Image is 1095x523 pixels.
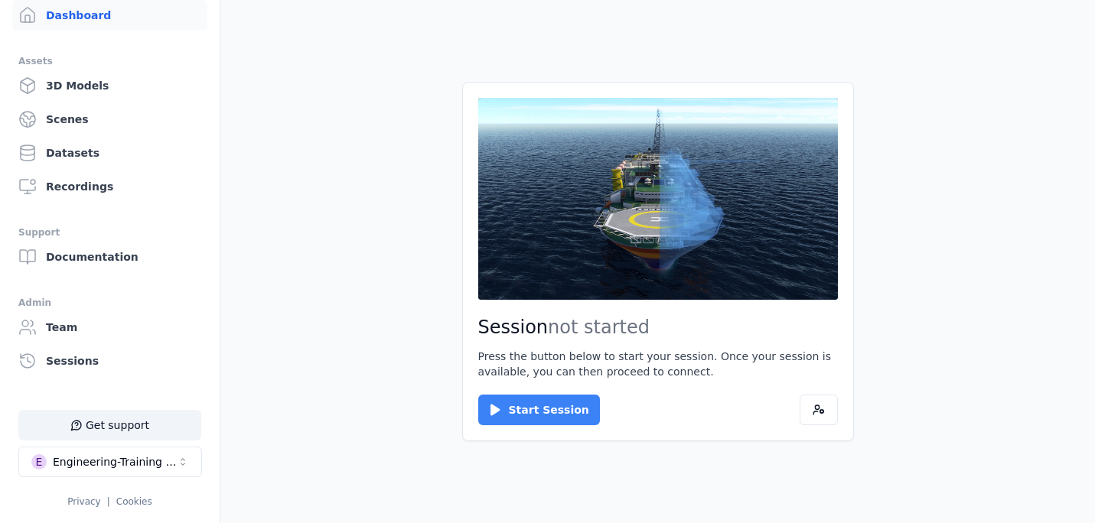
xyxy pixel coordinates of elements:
div: Admin [18,294,201,312]
div: E [31,454,47,469]
a: Documentation [12,242,207,272]
div: Support [18,223,201,242]
div: Assets [18,52,201,70]
a: Cookies [116,496,152,507]
a: Team [12,312,207,343]
a: Privacy [67,496,100,507]
span: not started [548,317,650,338]
a: Datasets [12,138,207,168]
a: 3D Models [12,70,207,101]
p: Press the button below to start your session. Once your session is available, you can then procee... [478,349,838,379]
a: Sessions [12,346,207,376]
button: Get support [18,410,201,440]
span: | [107,496,110,507]
div: Engineering-Training (SSO Staging) [53,454,177,469]
a: Scenes [12,104,207,135]
h2: Session [478,315,838,339]
button: Select a workspace [18,447,202,477]
button: Start Session [478,395,600,425]
a: Recordings [12,171,207,202]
